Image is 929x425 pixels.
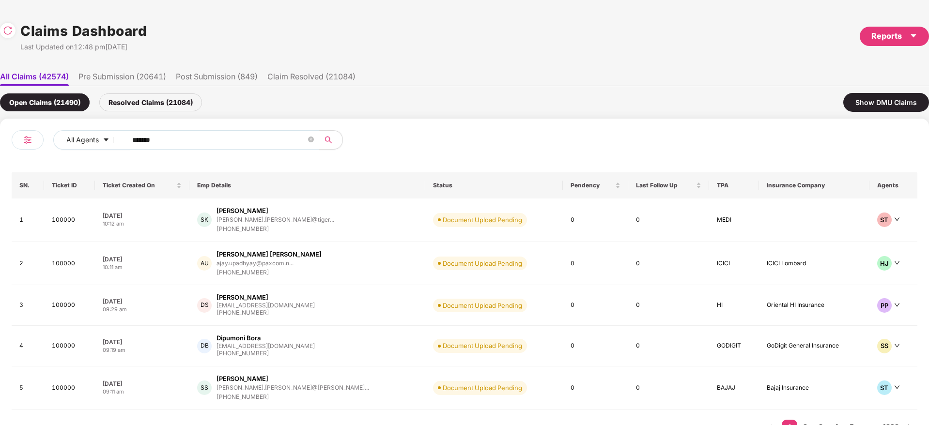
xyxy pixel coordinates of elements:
div: Resolved Claims (21084) [99,93,202,111]
span: close-circle [308,137,314,142]
span: Pendency [571,182,613,189]
div: [PHONE_NUMBER] [217,225,334,234]
div: Document Upload Pending [443,301,522,310]
div: [EMAIL_ADDRESS][DOMAIN_NAME] [217,302,315,308]
span: close-circle [308,136,314,145]
span: caret-down [910,32,917,40]
th: Emp Details [189,172,425,198]
th: TPA [709,172,759,198]
div: DB [197,339,212,353]
td: MEDI [709,198,759,242]
div: Reports [871,30,917,42]
div: 09:11 am [103,388,182,396]
div: SS [197,380,212,395]
div: 10:11 am [103,263,182,272]
span: caret-down [103,137,109,144]
td: Bajaj Insurance [759,366,869,410]
div: [DATE] [103,297,182,305]
div: [PHONE_NUMBER] [217,268,322,277]
div: Document Upload Pending [443,341,522,350]
td: 100000 [44,242,95,286]
td: 100000 [44,285,95,326]
div: 10:12 am [103,220,182,228]
td: BAJAJ [709,366,759,410]
td: 0 [628,366,709,410]
td: 2 [12,242,44,286]
td: 100000 [44,366,95,410]
div: ST [877,212,892,227]
td: 0 [563,326,628,366]
td: ICICI Lombard [759,242,869,286]
div: Document Upload Pending [443,215,522,225]
th: Last Follow Up [628,172,709,198]
td: 0 [628,198,709,242]
div: [DATE] [103,255,182,263]
button: search [319,130,343,150]
div: Last Updated on 12:48 pm[DATE] [20,42,147,52]
td: 0 [628,242,709,286]
td: Oriental HI Insurance [759,285,869,326]
td: 3 [12,285,44,326]
span: All Agents [66,135,99,145]
td: HI [709,285,759,326]
div: ajay.upadhyay@paxcom.n... [217,260,294,266]
td: 0 [563,285,628,326]
div: [PERSON_NAME] [217,293,268,302]
div: [PHONE_NUMBER] [217,308,315,318]
th: Ticket Created On [95,172,189,198]
span: down [894,260,900,266]
div: [PHONE_NUMBER] [217,393,369,402]
li: Claim Resolved (21084) [267,72,356,86]
td: 0 [563,198,628,242]
div: 09:19 am [103,346,182,354]
img: svg+xml;base64,PHN2ZyBpZD0iUmVsb2FkLTMyeDMyIiB4bWxucz0iaHR0cDovL3d3dy53My5vcmcvMjAwMC9zdmciIHdpZH... [3,26,13,35]
div: [PERSON_NAME] [PERSON_NAME] [217,250,322,259]
div: Show DMU Claims [843,93,929,112]
div: [EMAIL_ADDRESS][DOMAIN_NAME] [217,343,315,349]
div: AU [197,256,212,271]
div: [PERSON_NAME] [217,206,268,215]
th: Status [425,172,563,198]
td: 0 [628,326,709,366]
span: down [894,384,900,390]
div: [PERSON_NAME].[PERSON_NAME]@tiger... [217,216,334,223]
div: [DATE] [103,338,182,346]
div: [DATE] [103,379,182,388]
li: Post Submission (849) [176,72,258,86]
td: 0 [628,285,709,326]
span: down [894,302,900,308]
span: down [894,343,900,349]
th: Insurance Company [759,172,869,198]
td: 4 [12,326,44,366]
div: SS [877,339,892,353]
div: HJ [877,256,892,271]
div: PP [877,298,892,313]
span: Ticket Created On [103,182,174,189]
div: [PERSON_NAME] [217,374,268,383]
td: 0 [563,242,628,286]
div: SK [197,212,212,227]
td: 5 [12,366,44,410]
td: GODIGIT [709,326,759,366]
li: Pre Submission (20641) [78,72,166,86]
div: ST [877,380,892,395]
div: [DATE] [103,212,182,220]
td: 100000 [44,198,95,242]
div: 09:29 am [103,305,182,314]
td: ICICI [709,242,759,286]
th: Ticket ID [44,172,95,198]
span: Last Follow Up [636,182,694,189]
span: search [319,136,338,144]
img: svg+xml;base64,PHN2ZyB4bWxucz0iaHR0cDovL3d3dy53My5vcmcvMjAwMC9zdmciIHdpZHRoPSIyNCIgaGVpZ2h0PSIyNC... [22,134,33,146]
div: Dipumoni Bora [217,334,261,343]
th: SN. [12,172,44,198]
td: GoDigit General Insurance [759,326,869,366]
td: 100000 [44,326,95,366]
div: [PERSON_NAME].[PERSON_NAME]@[PERSON_NAME]... [217,384,369,391]
button: All Agentscaret-down [53,130,130,150]
h1: Claims Dashboard [20,20,147,42]
div: Document Upload Pending [443,258,522,268]
td: 1 [12,198,44,242]
span: down [894,216,900,222]
th: Agents [869,172,917,198]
